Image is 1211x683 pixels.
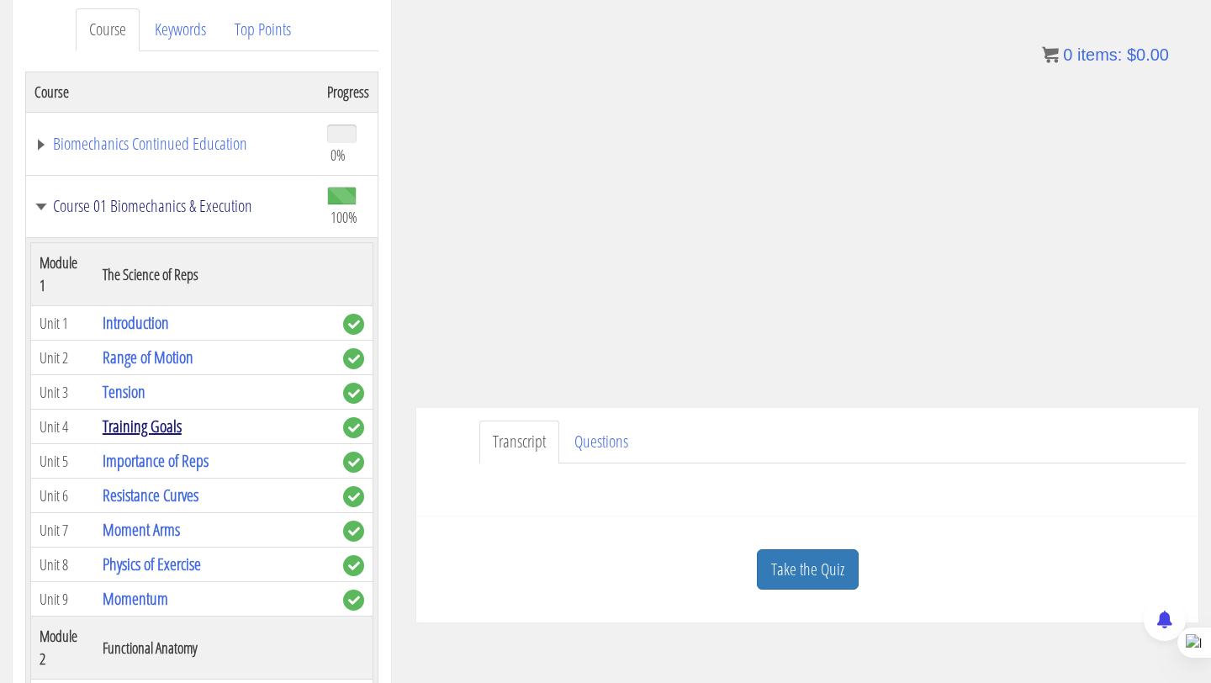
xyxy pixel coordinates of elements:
[31,548,94,582] td: Unit 8
[94,243,335,306] th: The Science of Reps
[31,375,94,410] td: Unit 3
[76,8,140,51] a: Course
[31,341,94,375] td: Unit 2
[1063,45,1072,64] span: 0
[343,590,364,611] span: complete
[1077,45,1122,64] span: items:
[343,417,364,438] span: complete
[343,383,364,404] span: complete
[31,617,94,680] th: Module 2
[343,452,364,473] span: complete
[31,410,94,444] td: Unit 4
[757,549,859,590] a: Take the Quiz
[1042,46,1059,63] img: icon11.png
[103,449,209,472] a: Importance of Reps
[141,8,219,51] a: Keywords
[319,71,378,112] th: Progress
[103,380,145,403] a: Tension
[31,444,94,479] td: Unit 5
[331,208,357,226] span: 100%
[103,415,182,437] a: Training Goals
[343,555,364,576] span: complete
[34,135,310,152] a: Biomechanics Continued Education
[31,479,94,513] td: Unit 6
[103,311,169,334] a: Introduction
[103,553,201,575] a: Physics of Exercise
[343,314,364,335] span: complete
[221,8,304,51] a: Top Points
[343,486,364,507] span: complete
[343,348,364,369] span: complete
[34,198,310,214] a: Course 01 Biomechanics & Execution
[103,587,168,610] a: Momentum
[94,617,335,680] th: Functional Anatomy
[31,306,94,341] td: Unit 1
[103,518,180,541] a: Moment Arms
[31,243,94,306] th: Module 1
[103,484,198,506] a: Resistance Curves
[343,521,364,542] span: complete
[331,146,346,164] span: 0%
[31,582,94,617] td: Unit 9
[26,71,320,112] th: Course
[1127,45,1136,64] span: $
[1042,45,1169,64] a: 0 items: $0.00
[1127,45,1169,64] bdi: 0.00
[561,421,642,463] a: Questions
[31,513,94,548] td: Unit 7
[479,421,559,463] a: Transcript
[103,346,193,368] a: Range of Motion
